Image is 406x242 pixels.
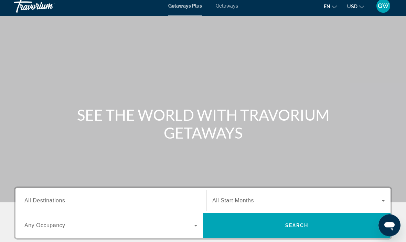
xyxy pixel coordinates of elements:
button: Change language [324,2,337,12]
span: Any Occupancy [24,223,65,229]
span: GW [378,3,389,10]
h1: SEE THE WORLD WITH TRAVORIUM GETAWAYS [74,106,332,142]
span: All Start Months [212,198,254,204]
span: All Destinations [24,198,65,204]
span: USD [347,4,357,10]
button: Change currency [347,2,364,12]
a: Getaways [216,3,238,9]
span: en [324,4,330,10]
div: Search widget [15,189,391,238]
a: Getaways Plus [168,3,202,9]
input: Select destination [24,197,197,205]
span: Search [285,223,309,229]
iframe: Button to launch messaging window [378,214,400,236]
button: Search [203,213,391,238]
